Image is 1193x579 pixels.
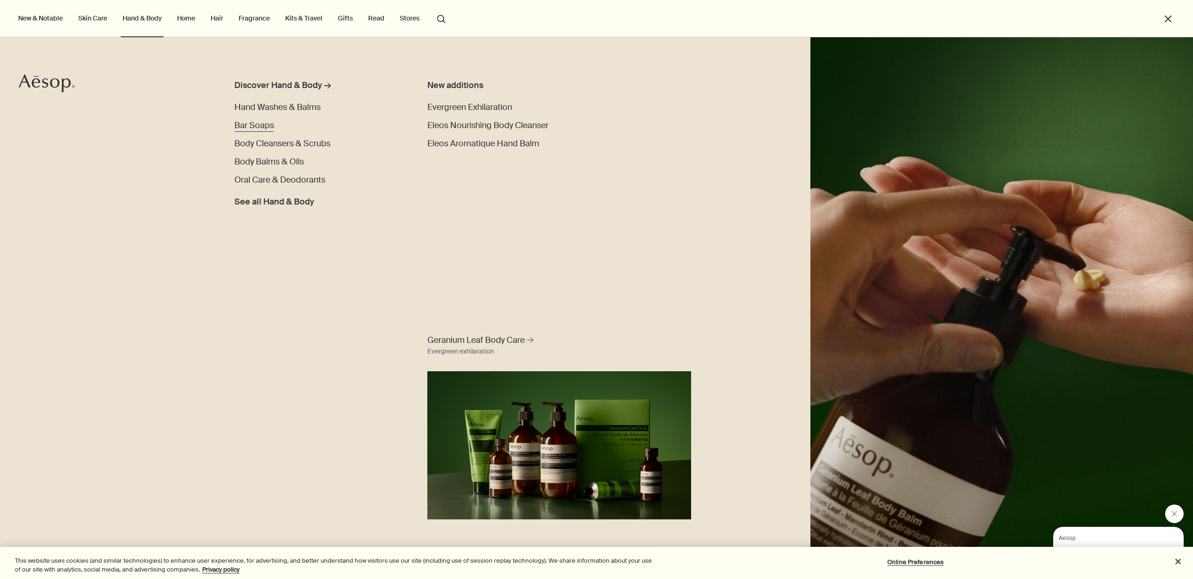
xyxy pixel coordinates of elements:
button: Online Preferences, Opens the preference center dialog [886,553,945,572]
span: Evergreen Exhilaration [427,102,512,113]
iframe: Close message from Aesop [1165,504,1184,523]
div: Evergreen exhilaration [427,346,494,357]
button: Close [1168,552,1188,572]
a: Home [175,12,197,24]
a: Body Cleansers & Scrubs [234,137,330,150]
a: More information about your privacy, opens in a new tab [202,565,240,573]
span: Geranium Leaf Body Care [427,334,525,346]
svg: Aesop [19,74,75,93]
button: Close the Menu [1163,14,1173,24]
button: Stores [398,12,421,24]
span: See all Hand & Body [234,196,314,208]
a: Hand Washes & Balms [234,101,321,114]
a: Kits & Travel [283,12,324,24]
a: Fragrance [237,12,272,24]
a: Geranium Leaf Body Care Evergreen exhilarationFull range of Geranium Leaf products displaying aga... [425,332,693,519]
iframe: Message from Aesop [1053,527,1184,570]
span: Body Cleansers & Scrubs [234,138,330,149]
img: A hand holding the pump dispensing Geranium Leaf Body Balm on to hand. [810,37,1193,579]
a: Read [366,12,386,24]
a: Eleos Aromatique Hand Balm [427,137,539,150]
a: Body Balms & Oils [234,156,304,168]
a: Hand & Body [121,12,164,24]
a: Bar Soaps [234,119,274,132]
span: Body Balms & Oils [234,156,304,167]
a: Gifts [336,12,355,24]
span: Eleos Aromatique Hand Balm [427,138,539,149]
a: See all Hand & Body [234,192,314,208]
a: Eleos Nourishing Body Cleanser [427,119,549,132]
div: New additions [427,79,619,92]
a: Oral Care & Deodorants [234,174,325,186]
a: Discover Hand & Body [234,79,391,95]
span: Bar Soaps [234,120,274,131]
span: Oral Care & Deodorants [234,174,325,185]
div: Discover Hand & Body [234,79,322,92]
div: Aesop says "Our consultants are available now to offer personalised product advice.". Open messag... [1031,504,1184,570]
a: Skin Care [76,12,109,24]
button: New & Notable [16,12,65,24]
a: Hair [209,12,225,24]
a: Evergreen Exhilaration [427,101,512,114]
div: This website uses cookies (and similar technologies) to enhance user experience, for advertising,... [15,556,656,574]
span: Eleos Nourishing Body Cleanser [427,120,549,131]
a: Aesop [16,72,77,97]
span: Our consultants are available now to offer personalised product advice. [6,20,117,46]
button: Open search [433,9,450,27]
span: Hand Washes & Balms [234,102,321,113]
